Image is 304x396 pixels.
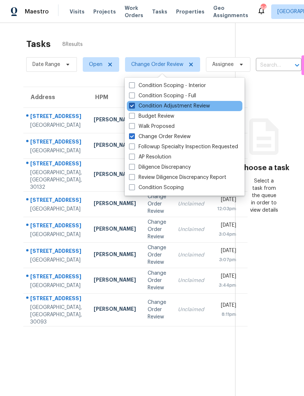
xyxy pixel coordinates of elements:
span: Work Orders [125,4,143,19]
label: Diligence Discrepancy [129,164,191,171]
label: Followup Specialty Inspection Requested [129,143,238,150]
div: [STREET_ADDRESS] [30,138,82,147]
span: Geo Assignments [213,4,248,19]
div: [STREET_ADDRESS] [30,113,82,122]
div: [STREET_ADDRESS] [30,222,82,231]
div: [STREET_ADDRESS] [30,247,82,256]
span: Assignee [212,61,234,68]
div: [GEOGRAPHIC_DATA] [30,122,82,129]
th: HPM [88,87,142,107]
div: Select a task from the queue in order to view details [250,177,278,214]
div: [DATE] [216,196,236,205]
div: Unclaimed [178,251,204,259]
div: Unclaimed [178,226,204,233]
label: Condition Adjustment Review [129,102,210,110]
div: 3:04pm [216,231,236,238]
label: Condition Scoping - Full [129,92,196,99]
span: Projects [93,8,116,15]
div: [DATE] [216,247,236,256]
div: [DATE] [216,221,236,231]
span: Maestro [25,8,49,15]
div: [PERSON_NAME] [94,141,136,150]
div: [PERSON_NAME] [94,276,136,285]
span: Open [89,61,102,68]
div: [STREET_ADDRESS] [30,160,82,169]
label: Condition Scoping [129,184,184,191]
div: [PERSON_NAME] [94,200,136,209]
div: [STREET_ADDRESS] [30,295,82,304]
div: Change Order Review [148,299,166,321]
div: [PERSON_NAME] [94,170,136,180]
div: [PERSON_NAME] [94,225,136,234]
div: [GEOGRAPHIC_DATA] [30,282,82,289]
span: 8 Results [62,41,83,48]
div: [DATE] [216,302,236,311]
div: 3:44pm [216,282,236,289]
label: Review Diligence Discrepancy Report [129,174,226,181]
input: Search by address [256,60,281,71]
span: Tasks [152,9,167,14]
div: [PERSON_NAME] [94,251,136,260]
div: Unclaimed [178,306,204,313]
label: AP Resolution [129,153,171,161]
div: [GEOGRAPHIC_DATA], [GEOGRAPHIC_DATA], 30093 [30,304,82,326]
div: [PERSON_NAME] [94,305,136,314]
div: Change Order Review [148,270,166,291]
th: Address [23,87,88,107]
div: 8:11pm [216,311,236,318]
div: [PERSON_NAME] [94,116,136,125]
div: [GEOGRAPHIC_DATA] [30,205,82,213]
div: [STREET_ADDRESS] [30,196,82,205]
div: [GEOGRAPHIC_DATA] [30,147,82,154]
h2: Tasks [26,40,51,48]
div: Unclaimed [178,200,204,208]
div: Unclaimed [178,277,204,284]
div: [DATE] [216,273,236,282]
div: 3:07pm [216,256,236,263]
h3: Choose a task [239,164,289,172]
div: 12:03pm [216,205,236,212]
div: 94 [261,4,266,12]
div: [GEOGRAPHIC_DATA] [30,231,82,238]
span: Date Range [32,61,60,68]
label: Condition Scoping - Interior [129,82,206,89]
label: Change Order Review [129,133,191,140]
span: Change Order Review [131,61,183,68]
div: [GEOGRAPHIC_DATA] [30,256,82,264]
label: Walk Proposed [129,123,175,130]
span: Visits [70,8,85,15]
div: Change Order Review [148,219,166,240]
div: [STREET_ADDRESS] [30,273,82,282]
div: Change Order Review [148,193,166,215]
span: Properties [176,8,204,15]
div: Change Order Review [148,244,166,266]
button: Open [292,60,302,70]
label: Budget Review [129,113,174,120]
div: [GEOGRAPHIC_DATA], [GEOGRAPHIC_DATA], 30132 [30,169,82,191]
